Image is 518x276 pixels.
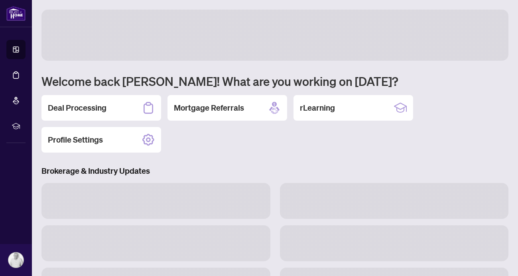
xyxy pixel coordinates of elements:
[48,134,103,145] h2: Profile Settings
[6,6,26,21] img: logo
[8,252,24,268] img: Profile Icon
[48,102,106,113] h2: Deal Processing
[41,73,508,89] h1: Welcome back [PERSON_NAME]! What are you working on [DATE]?
[174,102,244,113] h2: Mortgage Referrals
[300,102,335,113] h2: rLearning
[41,165,508,177] h3: Brokerage & Industry Updates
